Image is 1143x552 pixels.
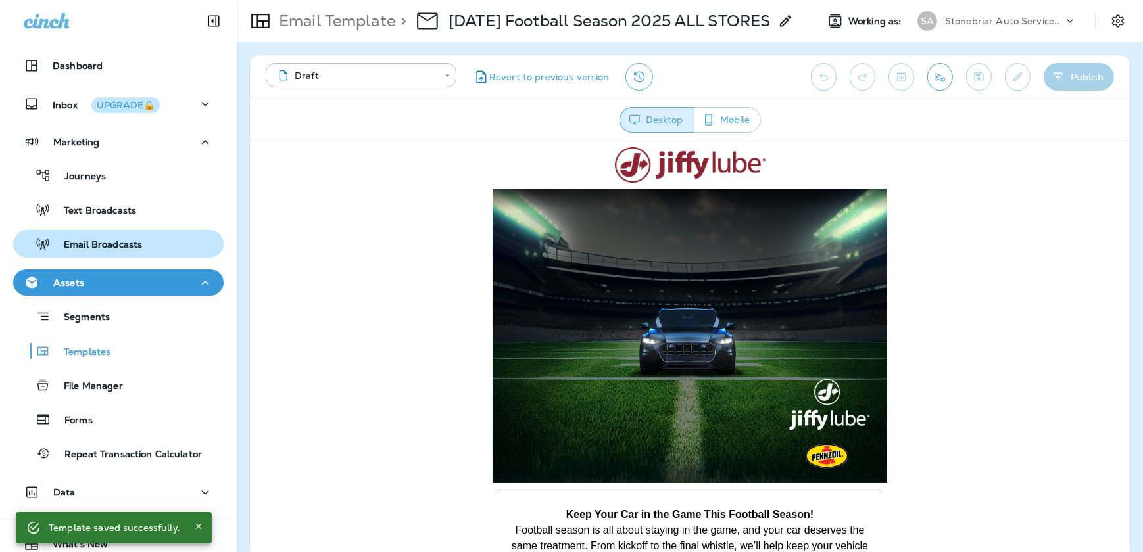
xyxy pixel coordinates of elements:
button: Email Broadcasts [13,230,224,258]
button: Journeys [13,162,224,189]
p: Dashboard [53,60,103,71]
button: View Changelog [625,63,653,91]
p: Journeys [51,171,106,183]
button: Close [191,518,207,534]
span: Keep Your Car in the Game This Football Season! [316,367,564,379]
p: Email Broadcasts [51,239,142,252]
p: File Manager [51,380,123,393]
div: UPGRADE🔒 [97,101,155,110]
p: Marketing [53,137,99,147]
button: Collapse Sidebar [195,8,232,34]
div: Template saved successfully. [49,516,180,540]
span: Working as: [848,16,904,27]
button: Marketing [13,129,224,155]
p: Data [53,487,76,497]
button: Repeat Transaction Calculator [13,440,224,467]
button: Templates [13,337,224,365]
p: Text Broadcasts [51,205,136,218]
p: Email Template [274,11,395,31]
p: Forms [51,415,93,427]
button: UPGRADE🔒 [91,97,160,113]
div: 09/12/25 Football Season 2025 ALL STORES [449,11,770,31]
button: Assets [13,269,224,296]
button: Segments [13,302,224,331]
button: Forms [13,405,224,433]
p: Stonebriar Auto Services Group [945,16,1063,26]
p: Inbox [53,97,160,111]
button: Data [13,479,224,505]
button: File Manager [13,371,224,399]
p: Templates [51,346,110,359]
span: Revert to previous version [489,71,610,83]
p: > [395,11,406,31]
p: Assets [53,277,84,288]
div: SA [917,11,937,31]
img: JL_Logo_PMS202_Horizontal.png [365,6,516,41]
p: Repeat Transaction Calculator [51,449,202,461]
p: Segments [51,311,110,325]
button: InboxUPGRADE🔒 [13,91,224,117]
button: Send test email [927,63,953,91]
button: Settings [1106,9,1130,33]
img: Email-Football-Ad.jpg [243,47,637,342]
button: Text Broadcasts [13,196,224,223]
p: [DATE] Football Season 2025 ALL STORES [449,11,770,31]
button: Dashboard [13,53,224,79]
span: Football season is all about staying in the game, and your car deserves the same treatment. From ... [262,383,618,442]
div: Draft [275,69,435,82]
button: Revert to previous version [467,63,615,91]
button: Desktop [620,107,694,133]
button: Mobile [694,107,761,133]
